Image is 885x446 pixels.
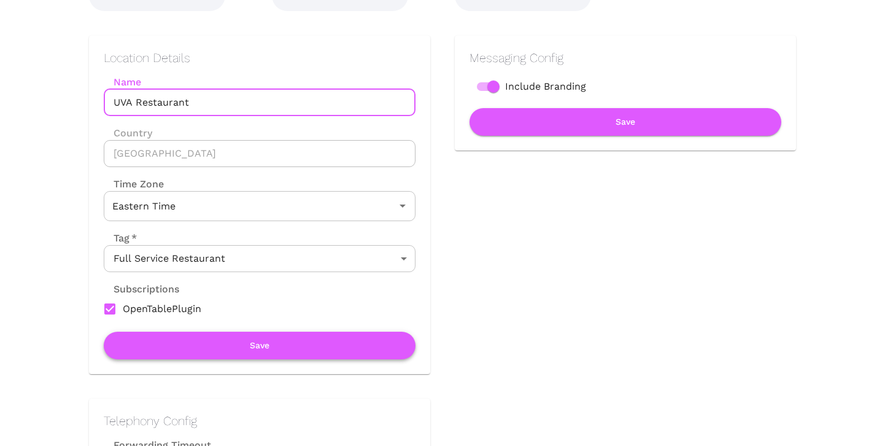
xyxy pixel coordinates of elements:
button: Save [470,108,781,136]
label: Tag [104,231,137,245]
span: OpenTablePlugin [123,302,201,316]
button: Open [394,197,411,214]
label: Country [104,126,415,140]
label: Name [104,75,415,89]
h2: Messaging Config [470,50,781,65]
h2: Location Details [104,50,415,65]
button: Save [104,332,415,359]
h2: Telephony Config [104,413,415,428]
div: Full Service Restaurant [104,245,415,272]
label: Time Zone [104,177,415,191]
span: Include Branding [505,79,586,94]
label: Subscriptions [104,282,179,296]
